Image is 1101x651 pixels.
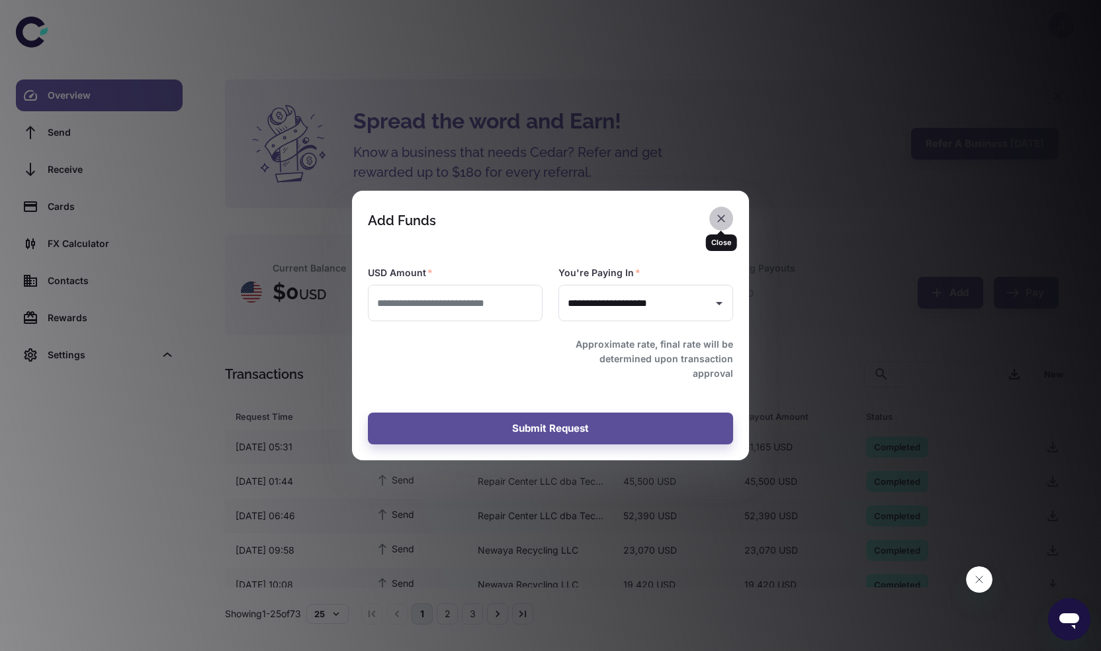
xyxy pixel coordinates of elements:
[8,9,95,20] span: Hi. Need any help?
[710,294,728,313] button: Open
[558,266,640,279] label: You're Paying In
[368,266,433,279] label: USD Amount
[1048,598,1090,640] iframe: Button to launch messaging window
[368,413,733,444] button: Submit Request
[368,213,436,228] div: Add Funds
[966,566,992,593] iframe: Close message
[569,337,733,381] h6: Approximate rate, final rate will be determined upon transaction approval
[706,234,737,251] div: Close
